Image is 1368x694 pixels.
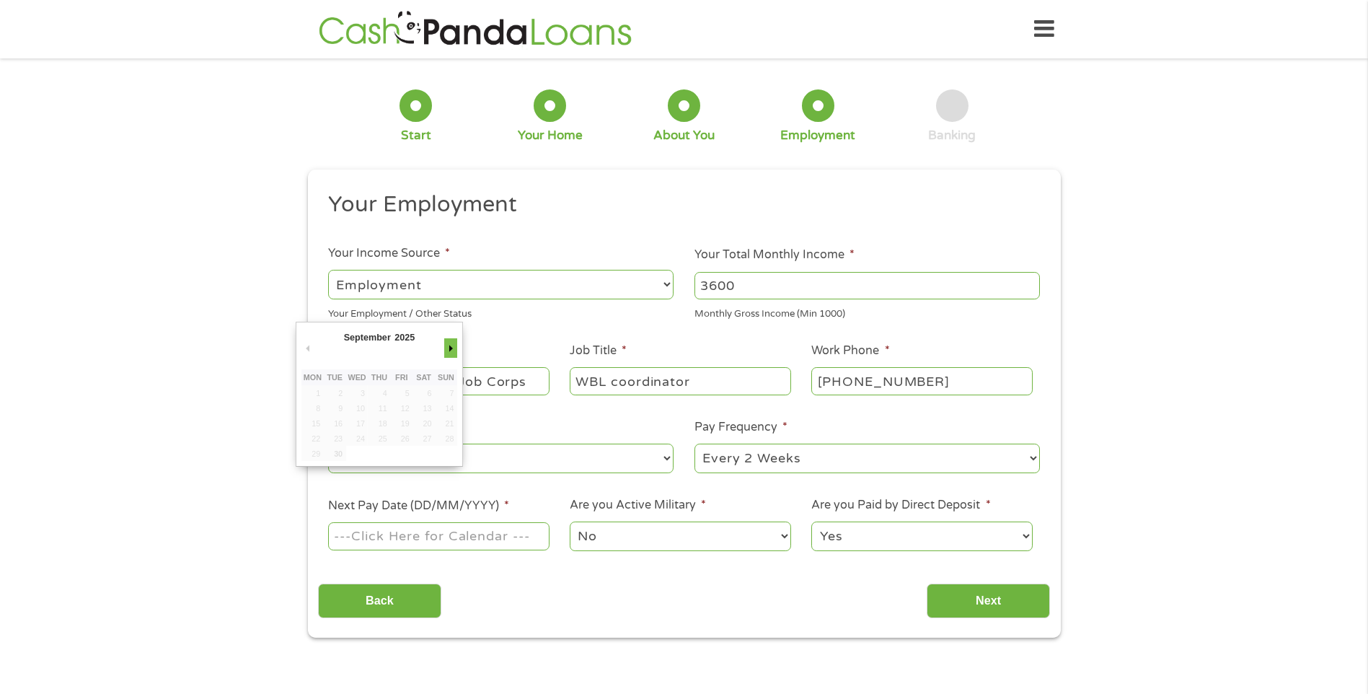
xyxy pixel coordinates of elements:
[342,328,392,347] div: September
[371,373,387,382] abbr: Thursday
[928,128,976,144] div: Banking
[694,420,787,435] label: Pay Frequency
[811,343,889,359] label: Work Phone
[301,338,314,358] button: Previous Month
[328,498,509,514] label: Next Pay Date (DD/MM/YYYY)
[570,498,706,513] label: Are you Active Military
[348,373,366,382] abbr: Wednesday
[694,247,855,263] label: Your Total Monthly Income
[570,367,790,395] input: Cashier
[328,522,549,550] input: Use the arrow keys to pick a date
[401,128,431,144] div: Start
[780,128,855,144] div: Employment
[314,9,636,50] img: GetLoanNow Logo
[392,328,416,347] div: 2025
[518,128,583,144] div: Your Home
[570,343,627,359] label: Job Title
[811,367,1032,395] input: (231) 754-4010
[694,272,1040,299] input: 1800
[304,373,322,382] abbr: Monday
[328,190,1029,219] h2: Your Employment
[653,128,715,144] div: About You
[328,246,450,261] label: Your Income Source
[927,584,1050,619] input: Next
[327,373,343,382] abbr: Tuesday
[328,302,674,322] div: Your Employment / Other Status
[444,338,457,358] button: Next Month
[318,584,441,619] input: Back
[694,302,1040,322] div: Monthly Gross Income (Min 1000)
[416,373,431,382] abbr: Saturday
[395,373,407,382] abbr: Friday
[438,373,454,382] abbr: Sunday
[811,498,990,513] label: Are you Paid by Direct Deposit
